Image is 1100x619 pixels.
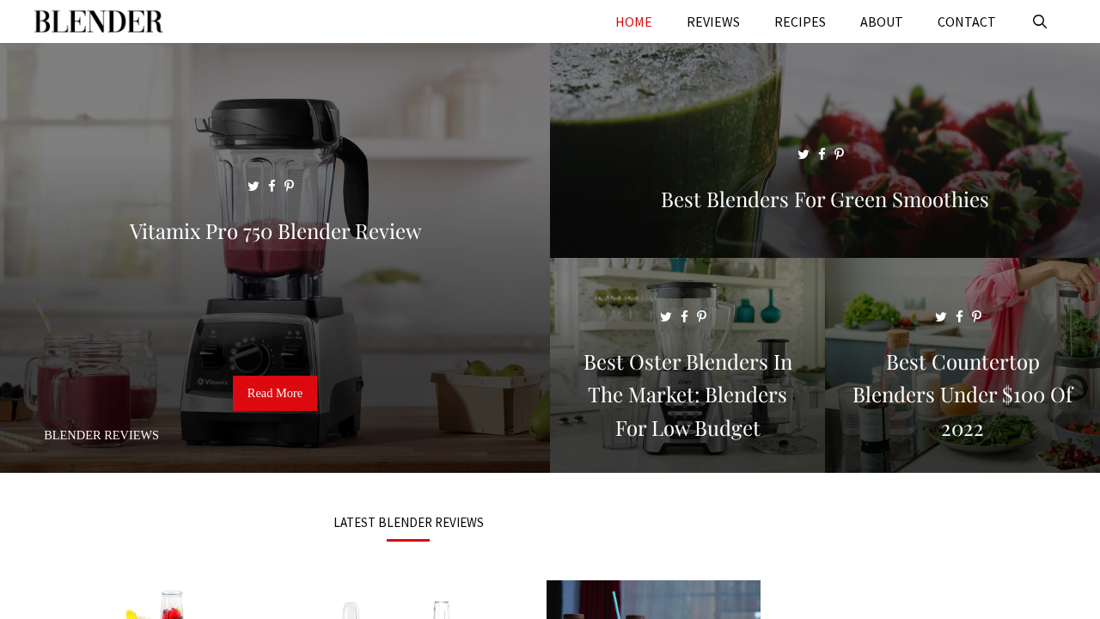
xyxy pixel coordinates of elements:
a: Best Countertop Blenders Under $100 of 2022 [825,452,1100,469]
a: Read More [233,376,317,412]
h3: LATEST BLENDER REVIEWS [56,516,761,529]
a: Best Oster Blenders in the Market: Blenders for Low Budget [550,452,825,469]
a: Blender Reviews [44,428,159,442]
a: Best Blenders for Green Smoothies [550,237,1100,254]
